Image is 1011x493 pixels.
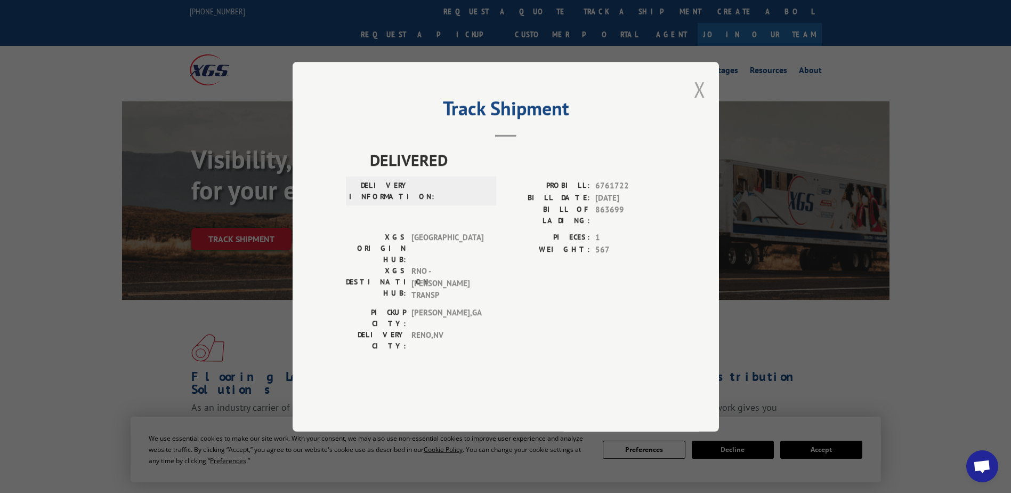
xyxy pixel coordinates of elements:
span: 6761722 [595,180,666,192]
label: XGS DESTINATION HUB: [346,265,406,301]
div: Open chat [966,450,998,482]
label: DELIVERY CITY: [346,329,406,351]
button: Close modal [694,75,706,104]
label: WEIGHT: [506,243,590,256]
span: [PERSON_NAME] , GA [411,306,483,329]
span: 863699 [595,204,666,226]
span: DELIVERED [370,148,666,172]
label: BILL OF LADING: [506,204,590,226]
label: DELIVERY INFORMATION: [349,180,409,202]
h2: Track Shipment [346,101,666,121]
span: RNO - [PERSON_NAME] TRANSP [411,265,483,301]
span: RENO , NV [411,329,483,351]
span: [GEOGRAPHIC_DATA] [411,232,483,265]
span: 1 [595,232,666,244]
label: PIECES: [506,232,590,244]
label: PROBILL: [506,180,590,192]
label: PICKUP CITY: [346,306,406,329]
label: XGS ORIGIN HUB: [346,232,406,265]
span: 567 [595,243,666,256]
span: [DATE] [595,192,666,204]
label: BILL DATE: [506,192,590,204]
